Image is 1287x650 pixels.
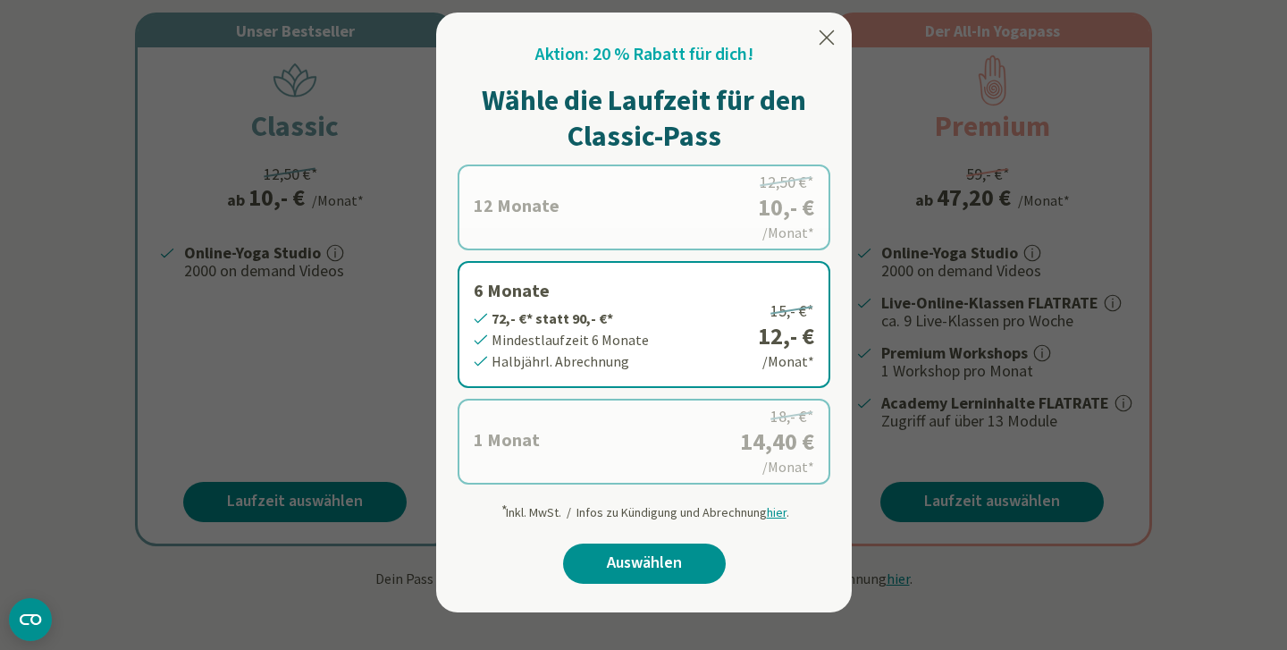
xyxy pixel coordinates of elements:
[458,82,830,154] h1: Wähle die Laufzeit für den Classic-Pass
[535,41,753,68] h2: Aktion: 20 % Rabatt für dich!
[9,598,52,641] button: CMP-Widget öffnen
[563,544,726,584] a: Auswählen
[767,504,786,520] span: hier
[500,495,789,522] div: Inkl. MwSt. / Infos zu Kündigung und Abrechnung .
